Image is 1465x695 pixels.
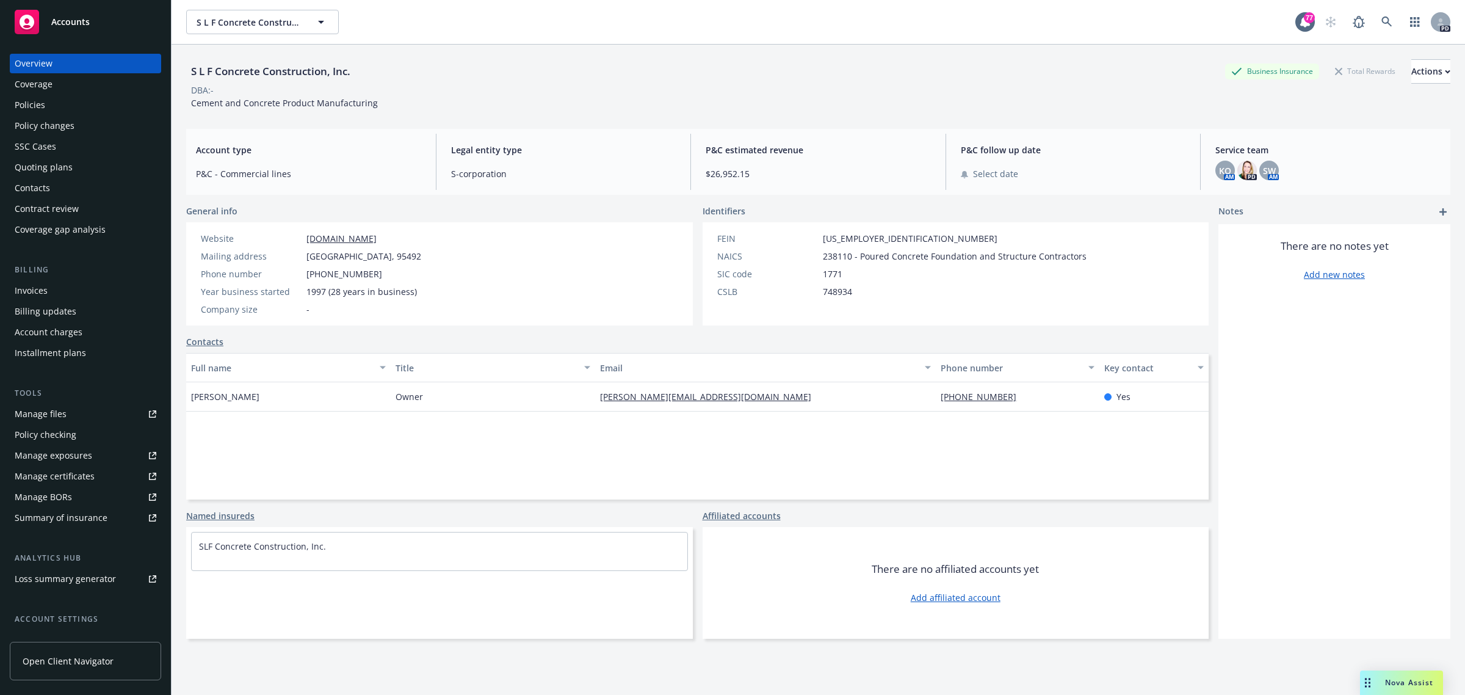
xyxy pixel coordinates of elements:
[191,97,378,109] span: Cement and Concrete Product Manufacturing
[10,630,161,650] a: Service team
[15,446,92,465] div: Manage exposures
[1225,64,1319,79] div: Business Insurance
[10,75,161,94] a: Coverage
[306,285,417,298] span: 1997 (28 years in business)
[15,630,67,650] div: Service team
[10,116,161,136] a: Policy changes
[10,425,161,445] a: Policy checking
[1403,10,1427,34] a: Switch app
[306,303,309,316] span: -
[1385,677,1433,688] span: Nova Assist
[199,540,326,552] a: SLF Concrete Construction, Inc.
[10,487,161,507] a: Manage BORs
[703,205,745,217] span: Identifiers
[717,250,818,263] div: NAICS
[595,353,936,382] button: Email
[15,220,106,239] div: Coverage gap analysis
[15,467,95,486] div: Manage certificates
[703,509,781,522] a: Affiliated accounts
[961,144,1186,156] span: P&C follow up date
[186,205,237,217] span: General info
[15,281,48,300] div: Invoices
[15,137,56,156] div: SSC Cases
[10,220,161,239] a: Coverage gap analysis
[10,467,161,486] a: Manage certificates
[823,285,852,298] span: 748934
[1411,60,1450,83] div: Actions
[1237,161,1257,180] img: photo
[186,64,355,79] div: S L F Concrete Construction, Inc.
[10,95,161,115] a: Policies
[191,84,214,96] div: DBA: -
[1219,164,1231,177] span: KO
[823,250,1087,263] span: 238110 - Poured Concrete Foundation and Structure Contractors
[15,404,67,424] div: Manage files
[1281,239,1389,253] span: There are no notes yet
[196,144,421,156] span: Account type
[911,591,1000,604] a: Add affiliated account
[600,362,917,374] div: Email
[201,303,302,316] div: Company size
[15,178,50,198] div: Contacts
[1218,205,1243,219] span: Notes
[717,232,818,245] div: FEIN
[1304,12,1315,23] div: 77
[10,508,161,528] a: Summary of insurance
[973,167,1018,180] span: Select date
[10,404,161,424] a: Manage files
[396,390,423,403] span: Owner
[15,425,76,445] div: Policy checking
[10,54,161,73] a: Overview
[1360,671,1375,695] div: Drag to move
[391,353,595,382] button: Title
[941,391,1026,402] a: [PHONE_NUMBER]
[1360,671,1443,695] button: Nova Assist
[10,613,161,625] div: Account settings
[823,232,997,245] span: [US_EMPLOYER_IDENTIFICATION_NUMBER]
[823,267,842,280] span: 1771
[306,250,421,263] span: [GEOGRAPHIC_DATA], 95492
[15,322,82,342] div: Account charges
[10,343,161,363] a: Installment plans
[1104,362,1190,374] div: Key contact
[717,267,818,280] div: SIC code
[1318,10,1343,34] a: Start snowing
[15,54,52,73] div: Overview
[10,569,161,589] a: Loss summary generator
[15,158,73,177] div: Quoting plans
[1436,205,1450,219] a: add
[10,137,161,156] a: SSC Cases
[15,569,116,589] div: Loss summary generator
[1375,10,1399,34] a: Search
[396,362,577,374] div: Title
[941,362,1081,374] div: Phone number
[197,16,302,29] span: S L F Concrete Construction, Inc.
[15,302,76,321] div: Billing updates
[201,232,302,245] div: Website
[186,509,255,522] a: Named insureds
[706,167,931,180] span: $26,952.15
[1411,59,1450,84] button: Actions
[717,285,818,298] div: CSLB
[191,390,259,403] span: [PERSON_NAME]
[15,95,45,115] div: Policies
[15,343,86,363] div: Installment plans
[1099,353,1209,382] button: Key contact
[1304,268,1365,281] a: Add new notes
[196,167,421,180] span: P&C - Commercial lines
[1347,10,1371,34] a: Report a Bug
[10,387,161,399] div: Tools
[10,322,161,342] a: Account charges
[15,487,72,507] div: Manage BORs
[51,17,90,27] span: Accounts
[186,10,339,34] button: S L F Concrete Construction, Inc.
[10,199,161,219] a: Contract review
[451,144,676,156] span: Legal entity type
[10,552,161,564] div: Analytics hub
[1116,390,1130,403] span: Yes
[15,508,107,528] div: Summary of insurance
[872,562,1039,577] span: There are no affiliated accounts yet
[10,264,161,276] div: Billing
[201,250,302,263] div: Mailing address
[706,144,931,156] span: P&C estimated revenue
